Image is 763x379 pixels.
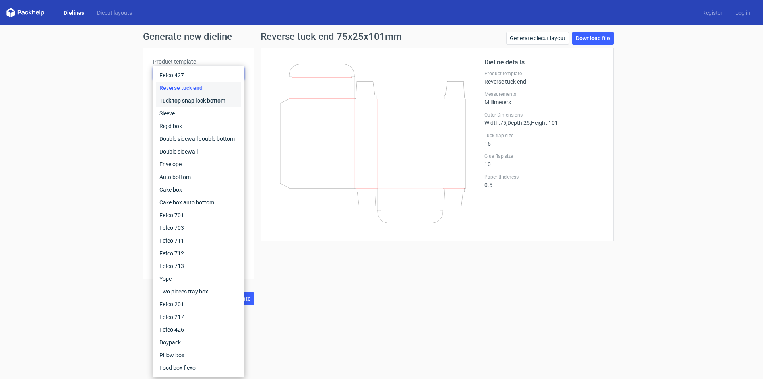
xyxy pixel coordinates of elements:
[156,145,241,158] div: Double sidewall
[572,32,614,45] a: Download file
[729,9,757,17] a: Log in
[156,298,241,311] div: Fefco 201
[156,69,241,82] div: Fefco 427
[261,32,402,41] h1: Reverse tuck end 75x25x101mm
[484,58,604,67] h2: Dieline details
[156,158,241,171] div: Envelope
[484,112,604,118] label: Outer Dimensions
[530,120,558,126] span: , Height : 101
[156,183,241,196] div: Cake box
[156,272,241,285] div: Yope
[156,234,241,247] div: Fefco 711
[91,9,138,17] a: Diecut layouts
[153,58,244,66] label: Product template
[156,247,241,260] div: Fefco 712
[156,132,241,145] div: Double sidewall double bottom
[484,120,506,126] span: Width : 75
[484,174,604,188] div: 0.5
[484,174,604,180] label: Paper thickness
[156,323,241,336] div: Fefco 426
[484,132,604,139] label: Tuck flap size
[484,153,604,167] div: 10
[484,153,604,159] label: Glue flap size
[696,9,729,17] a: Register
[156,171,241,183] div: Auto bottom
[506,32,569,45] a: Generate diecut layout
[156,260,241,272] div: Fefco 713
[484,91,604,105] div: Millimeters
[156,311,241,323] div: Fefco 217
[156,107,241,120] div: Sleeve
[156,362,241,374] div: Food box flexo
[156,196,241,209] div: Cake box auto bottom
[156,285,241,298] div: Two pieces tray box
[156,94,241,107] div: Tuck top snap lock bottom
[156,209,241,222] div: Fefco 701
[156,82,241,94] div: Reverse tuck end
[156,120,241,132] div: Rigid box
[484,132,604,147] div: 15
[156,336,241,349] div: Doypack
[156,349,241,362] div: Pillow box
[57,9,91,17] a: Dielines
[484,70,604,85] div: Reverse tuck end
[484,70,604,77] label: Product template
[506,120,530,126] span: , Depth : 25
[143,32,620,41] h1: Generate new dieline
[156,222,241,234] div: Fefco 703
[484,91,604,97] label: Measurements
